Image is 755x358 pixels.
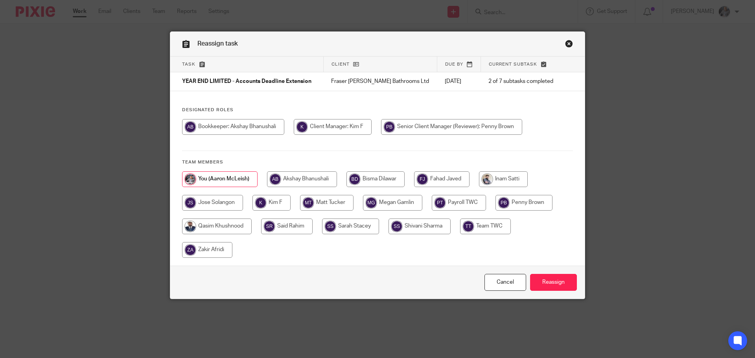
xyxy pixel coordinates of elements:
span: Client [331,62,350,66]
p: Fraser [PERSON_NAME] Bathrooms Ltd [331,77,429,85]
h4: Team members [182,159,573,165]
span: Current subtask [489,62,537,66]
span: Reassign task [197,40,238,47]
span: Due by [445,62,463,66]
h4: Designated Roles [182,107,573,113]
span: Task [182,62,195,66]
span: YEAR END LIMITED - Accounts Deadline Extension [182,79,311,84]
input: Reassign [530,274,577,291]
td: 2 of 7 subtasks completed [481,72,561,91]
p: [DATE] [445,77,473,85]
a: Close this dialog window [484,274,526,291]
a: Close this dialog window [565,40,573,50]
